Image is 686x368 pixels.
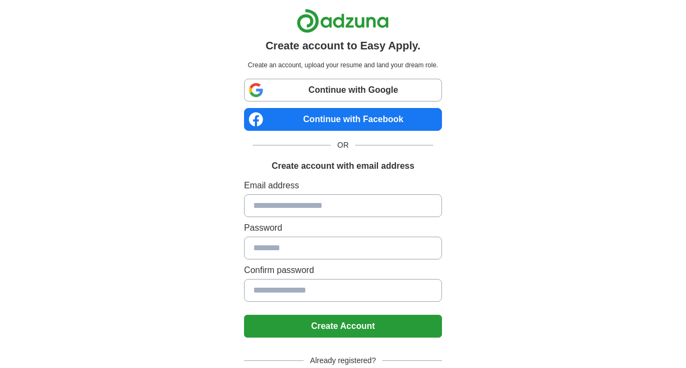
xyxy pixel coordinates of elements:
button: Create Account [244,315,442,338]
label: Password [244,221,442,234]
label: Confirm password [244,264,442,277]
h1: Create account with email address [272,160,414,173]
a: Continue with Facebook [244,108,442,131]
span: Already registered? [304,355,382,366]
h1: Create account to Easy Apply. [266,37,421,54]
span: OR [331,139,355,151]
a: Continue with Google [244,79,442,101]
img: Adzuna logo [297,9,389,33]
p: Create an account, upload your resume and land your dream role. [246,60,440,70]
label: Email address [244,179,442,192]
